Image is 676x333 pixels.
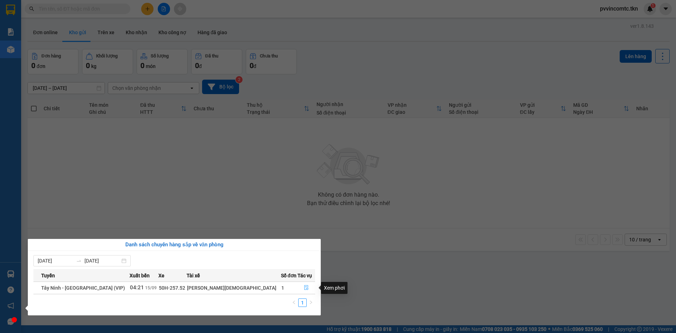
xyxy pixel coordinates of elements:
span: 50H-257.52 [159,285,185,291]
span: to [76,258,82,264]
li: Next Page [307,298,315,307]
div: [PERSON_NAME][DEMOGRAPHIC_DATA] [187,284,281,292]
li: Previous Page [290,298,298,307]
span: file-done [304,285,309,291]
li: 1 [298,298,307,307]
input: Từ ngày [38,257,73,265]
div: Xem phơi [321,282,348,294]
span: Tây Ninh - [GEOGRAPHIC_DATA] (VIP) [41,285,125,291]
button: file-done [298,282,315,294]
span: Số đơn [281,272,297,279]
span: swap-right [76,258,82,264]
span: Xuất bến [130,272,150,279]
span: right [309,300,313,304]
div: Danh sách chuyến hàng sắp về văn phòng [33,241,315,249]
span: Xe [158,272,164,279]
span: left [292,300,296,304]
button: right [307,298,315,307]
span: Tuyến [41,272,55,279]
span: 15/09 [145,285,157,290]
span: 1 [281,285,284,291]
span: Tác vụ [298,272,312,279]
button: left [290,298,298,307]
span: 04:21 [130,284,144,291]
a: 1 [299,299,306,307]
input: Đến ngày [84,257,120,265]
span: Tài xế [187,272,200,279]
